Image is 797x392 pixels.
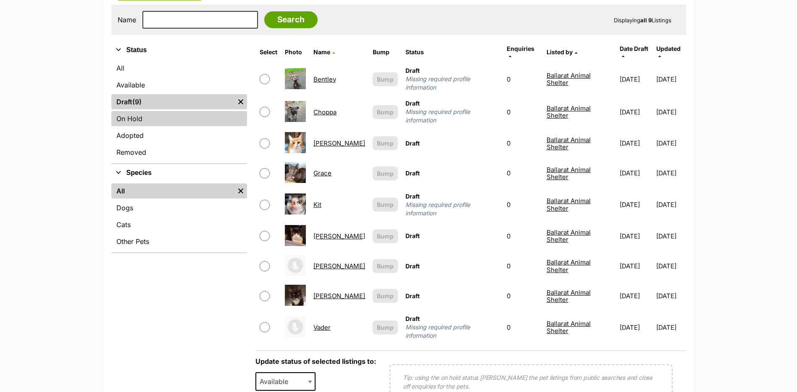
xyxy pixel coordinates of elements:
a: Updated [656,45,681,59]
a: Date Draft [620,45,648,59]
span: Displaying Listings [614,17,671,24]
img: Miley [285,255,306,276]
span: Missing required profile information [405,201,499,217]
a: Ballarat Animal Shelter [547,228,591,244]
a: Ballarat Animal Shelter [547,289,591,304]
td: [DATE] [616,281,655,310]
a: All [111,183,234,199]
a: [PERSON_NAME] [313,262,365,270]
button: Bump [373,198,398,212]
span: (9) [132,97,142,107]
td: [DATE] [656,129,685,158]
span: Available [255,372,316,391]
td: [DATE] [616,189,655,221]
button: Species [111,167,247,178]
span: Updated [656,45,681,52]
span: Draft [405,262,420,270]
td: [DATE] [656,311,685,343]
th: Bump [369,42,401,62]
button: Bump [373,229,398,243]
a: Kit [313,201,321,209]
span: Bump [377,262,394,270]
span: Draft [405,292,420,299]
td: 0 [503,252,542,281]
span: Bump [377,323,394,332]
span: Bump [377,200,394,209]
input: Search [264,11,318,28]
td: [DATE] [616,252,655,281]
a: [PERSON_NAME] [313,139,365,147]
div: Species [111,182,247,252]
a: Draft [111,94,234,109]
td: 0 [503,96,542,128]
a: Cats [111,217,247,232]
a: Grace [313,169,331,177]
span: Bump [377,139,394,148]
button: Bump [373,72,398,86]
td: 0 [503,222,542,251]
a: Dogs [111,200,247,215]
span: Draft [405,193,420,200]
span: Bump [377,75,394,84]
td: [DATE] [656,159,685,188]
th: Select [256,42,281,62]
td: [DATE] [656,63,685,95]
div: Status [111,59,247,163]
td: 0 [503,281,542,310]
td: 0 [503,159,542,188]
td: 0 [503,189,542,221]
a: Enquiries [507,45,534,59]
span: Bump [377,232,394,241]
span: Missing required profile information [405,108,499,124]
td: [DATE] [616,222,655,251]
span: Draft [405,315,420,322]
button: Bump [373,289,398,303]
span: Draft [405,67,420,74]
span: translation missing: en.admin.listings.index.attributes.date_draft [620,45,648,52]
a: Remove filter [234,94,247,109]
td: 0 [503,129,542,158]
a: Ballarat Animal Shelter [547,72,591,87]
span: translation missing: en.admin.listings.index.attributes.enquiries [507,45,534,52]
a: Ballarat Animal Shelter [547,258,591,273]
img: Vader [285,316,306,337]
span: Available [256,376,297,387]
span: Draft [405,140,420,147]
button: Bump [373,320,398,334]
button: Bump [373,259,398,273]
td: [DATE] [656,222,685,251]
td: [DATE] [616,96,655,128]
a: Ballarat Animal Shelter [547,197,591,212]
a: Name [313,48,335,56]
span: Bump [377,169,394,178]
th: Photo [281,42,309,62]
a: Other Pets [111,234,247,249]
button: Bump [373,105,398,119]
span: Missing required profile information [405,75,499,92]
td: [DATE] [616,159,655,188]
label: Name [118,16,136,24]
a: Choppa [313,108,337,116]
label: Update status of selected listings to: [255,357,376,366]
strong: all 9 [640,17,652,24]
a: Listed by [547,48,577,56]
td: [DATE] [656,96,685,128]
a: Ballarat Animal Shelter [547,136,591,151]
span: Draft [405,232,420,239]
span: Name [313,48,330,56]
span: Bump [377,291,394,300]
a: Available [111,77,247,93]
td: 0 [503,63,542,95]
span: Missing required profile information [405,323,499,340]
td: [DATE] [616,311,655,343]
td: [DATE] [656,252,685,281]
button: Bump [373,136,398,150]
a: Vader [313,323,331,331]
a: [PERSON_NAME] [313,292,365,300]
a: Adopted [111,128,247,143]
p: Tip: using the on hold status [PERSON_NAME] the pet listings from public searches and close off e... [403,373,659,391]
a: On Hold [111,111,247,126]
button: Bump [373,167,398,180]
a: Ballarat Animal Shelter [547,166,591,181]
a: All [111,61,247,76]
